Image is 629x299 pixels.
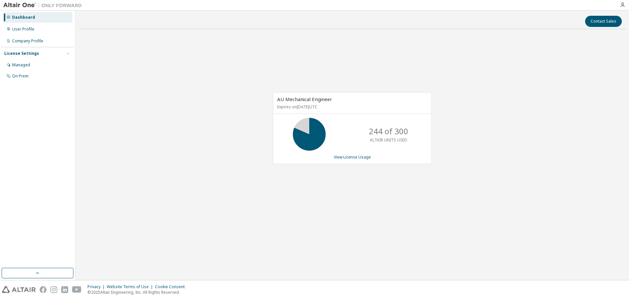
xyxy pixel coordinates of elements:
div: On Prem [12,74,29,79]
div: Managed [12,62,30,68]
img: instagram.svg [50,286,57,293]
span: AU Mechanical Engineer [277,96,332,102]
img: altair_logo.svg [2,286,36,293]
div: Company Profile [12,38,43,44]
p: © 2025 Altair Engineering, Inc. All Rights Reserved. [87,289,189,295]
p: ALTAIR UNITS USED [370,137,407,143]
div: Privacy [87,284,107,289]
button: Contact Sales [585,16,622,27]
img: facebook.svg [40,286,47,293]
img: linkedin.svg [61,286,68,293]
p: 244 of 300 [369,126,408,137]
div: Cookie Consent [155,284,189,289]
img: Altair One [3,2,85,9]
div: Website Terms of Use [107,284,155,289]
div: User Profile [12,27,34,32]
a: View License Usage [334,154,371,160]
div: Dashboard [12,15,35,20]
div: License Settings [4,51,39,56]
p: Expires on [DATE] UTC [277,104,426,110]
img: youtube.svg [72,286,82,293]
